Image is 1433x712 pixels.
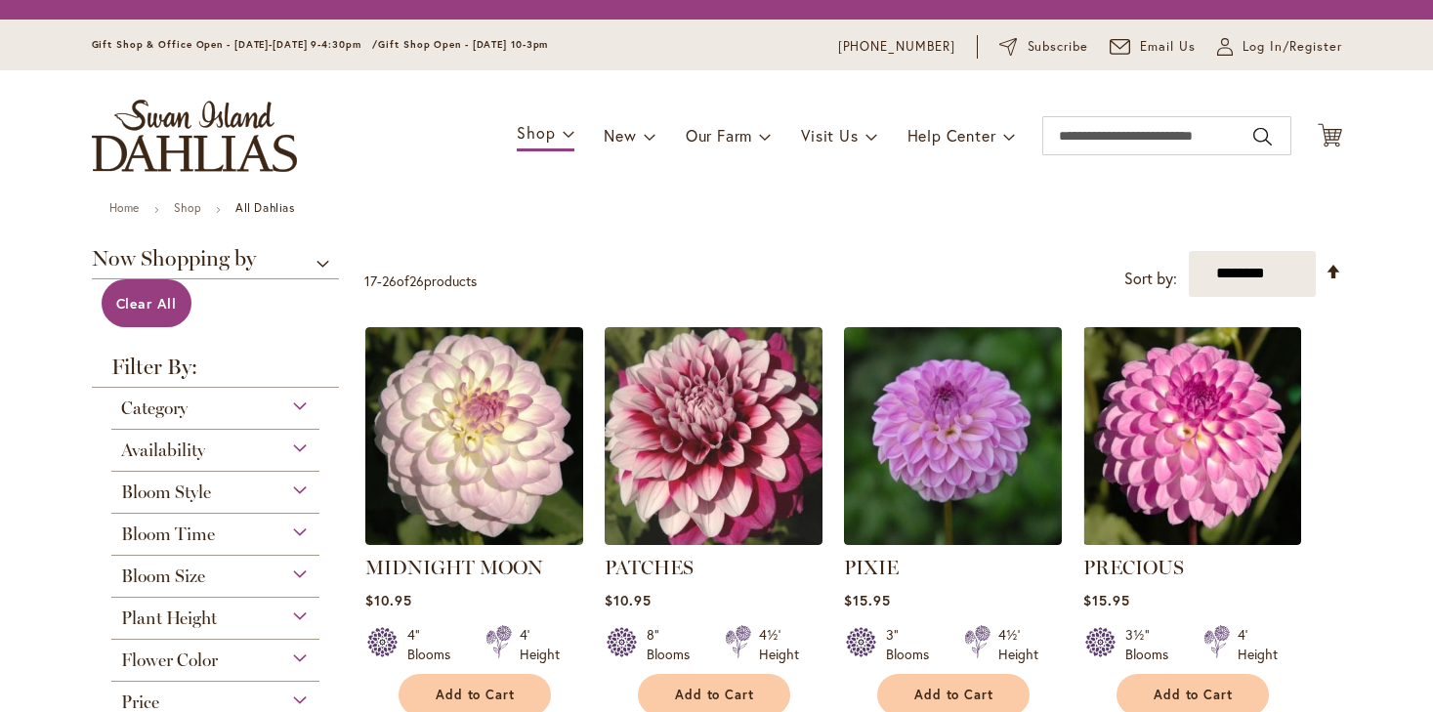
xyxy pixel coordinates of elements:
[121,482,211,503] span: Bloom Style
[409,272,424,290] span: 26
[520,625,560,664] div: 4' Height
[235,200,295,215] strong: All Dahlias
[1083,327,1301,545] img: PRECIOUS
[844,530,1062,549] a: PIXIE
[1083,591,1130,609] span: $15.95
[92,248,340,279] span: Now Shopping by
[365,591,412,609] span: $10.95
[121,524,215,545] span: Bloom Time
[844,591,891,609] span: $15.95
[759,625,799,664] div: 4½' Height
[121,398,188,419] span: Category
[886,625,941,664] div: 3" Blooms
[998,625,1038,664] div: 4½' Height
[365,327,583,545] img: MIDNIGHT MOON
[365,530,583,549] a: MIDNIGHT MOON
[686,125,752,146] span: Our Farm
[365,556,543,579] a: MIDNIGHT MOON
[378,38,548,51] span: Gift Shop Open - [DATE] 10-3pm
[844,327,1062,545] img: PIXIE
[605,591,652,609] span: $10.95
[838,37,956,57] a: [PHONE_NUMBER]
[1140,37,1196,57] span: Email Us
[92,356,340,388] strong: Filter By:
[1238,625,1278,664] div: 4' Height
[801,125,858,146] span: Visit Us
[604,125,636,146] span: New
[999,37,1088,57] a: Subscribe
[407,625,462,664] div: 4" Blooms
[364,266,477,297] p: - of products
[1083,556,1184,579] a: PRECIOUS
[605,327,822,545] img: Patches
[92,100,297,172] a: store logo
[121,649,218,671] span: Flower Color
[605,530,822,549] a: Patches
[517,122,555,143] span: Shop
[174,200,201,215] a: Shop
[436,687,516,703] span: Add to Cart
[1243,37,1342,57] span: Log In/Register
[116,294,178,313] span: Clear All
[914,687,994,703] span: Add to Cart
[1253,121,1271,152] button: Search
[121,440,205,461] span: Availability
[647,625,701,664] div: 8" Blooms
[102,279,192,327] a: Clear All
[121,607,217,629] span: Plant Height
[92,38,379,51] span: Gift Shop & Office Open - [DATE]-[DATE] 9-4:30pm /
[605,556,694,579] a: PATCHES
[1028,37,1089,57] span: Subscribe
[675,687,755,703] span: Add to Cart
[1083,530,1301,549] a: PRECIOUS
[844,556,899,579] a: PIXIE
[1217,37,1342,57] a: Log In/Register
[364,272,377,290] span: 17
[121,565,205,587] span: Bloom Size
[1110,37,1196,57] a: Email Us
[1125,625,1180,664] div: 3½" Blooms
[382,272,397,290] span: 26
[1154,687,1234,703] span: Add to Cart
[1124,261,1177,297] label: Sort by:
[109,200,140,215] a: Home
[907,125,996,146] span: Help Center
